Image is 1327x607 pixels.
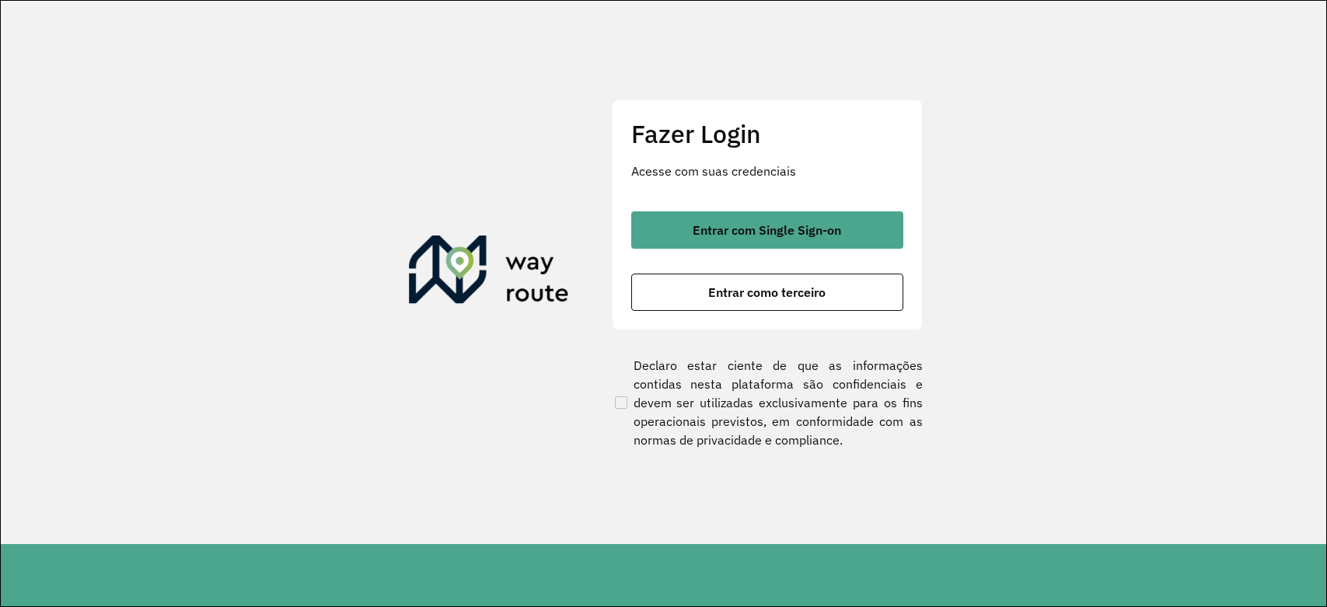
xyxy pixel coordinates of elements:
[409,235,569,310] img: Roteirizador AmbevTech
[631,119,903,148] h2: Fazer Login
[612,356,923,449] label: Declaro estar ciente de que as informações contidas nesta plataforma são confidenciais e devem se...
[631,274,903,311] button: button
[631,162,903,180] p: Acesse com suas credenciais
[631,211,903,249] button: button
[693,224,841,236] span: Entrar com Single Sign-on
[708,286,826,298] span: Entrar como terceiro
